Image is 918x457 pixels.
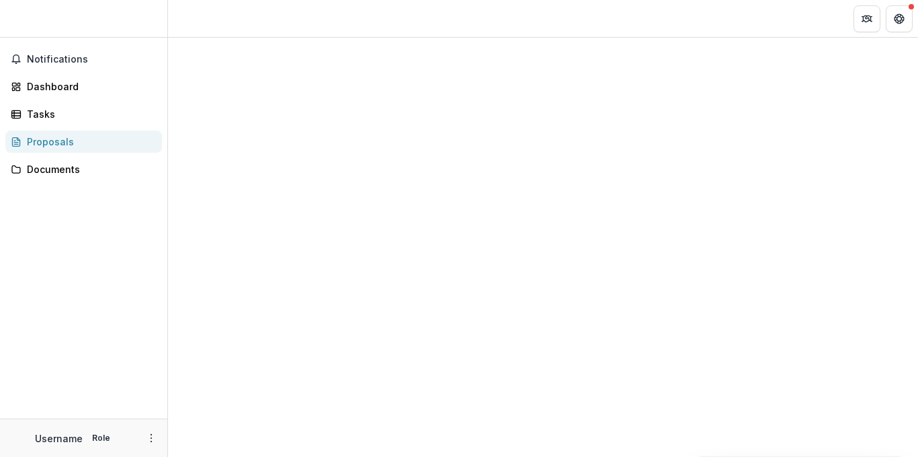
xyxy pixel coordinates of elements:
[5,131,162,153] a: Proposals
[27,162,151,176] div: Documents
[5,103,162,125] a: Tasks
[5,75,162,98] a: Dashboard
[143,430,159,446] button: More
[853,5,880,32] button: Partners
[35,431,83,446] p: Username
[5,48,162,70] button: Notifications
[27,79,151,94] div: Dashboard
[27,135,151,149] div: Proposals
[88,432,114,444] p: Role
[27,54,157,65] span: Notifications
[27,107,151,121] div: Tasks
[886,5,913,32] button: Get Help
[5,158,162,180] a: Documents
